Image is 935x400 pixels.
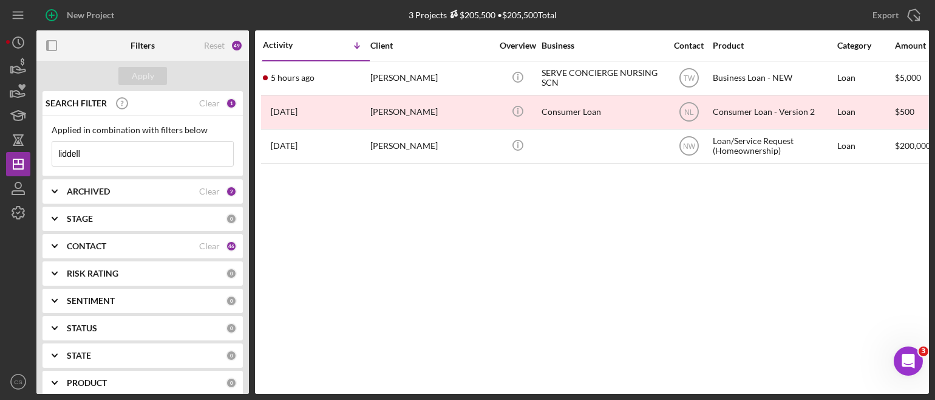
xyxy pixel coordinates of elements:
button: Apply [118,67,167,85]
div: Export [872,3,899,27]
div: Activity [263,40,316,50]
time: 2024-05-14 17:52 [271,107,297,117]
text: CS [14,379,22,385]
div: 0 [226,323,237,334]
div: SERVE CONCIERGE NURSING SCN [542,62,663,94]
div: Reset [204,41,225,50]
div: Product [713,41,834,50]
b: SENTIMENT [67,296,115,306]
b: STATUS [67,323,97,333]
div: Clear [199,98,220,108]
b: SEARCH FILTER [46,98,107,108]
div: 0 [226,378,237,388]
div: 0 [226,350,237,361]
div: Category [837,41,894,50]
button: Export [860,3,929,27]
text: NL [684,108,694,117]
div: [PERSON_NAME] [370,62,492,94]
div: Business [542,41,663,50]
div: 0 [226,213,237,224]
div: Clear [199,187,220,196]
div: 49 [231,40,243,52]
div: 2 [226,186,237,197]
div: 0 [226,295,237,306]
span: $200,000 [895,140,931,151]
div: Overview [495,41,540,50]
b: ARCHIVED [67,187,110,196]
div: Consumer Loan [542,96,663,128]
div: Loan [837,62,894,94]
div: New Project [67,3,114,27]
div: [PERSON_NAME] [370,130,492,162]
b: CONTACT [67,241,106,251]
button: New Project [36,3,126,27]
text: TW [683,74,695,83]
div: Loan/Service Request (Homeownership) [713,130,834,162]
div: $205,500 [447,10,495,20]
div: Consumer Loan - Version 2 [713,96,834,128]
div: Loan [837,96,894,128]
b: STAGE [67,214,93,224]
b: RISK RATING [67,269,118,278]
text: NW [683,142,696,151]
div: 3 Projects • $205,500 Total [409,10,557,20]
div: 0 [226,268,237,279]
iframe: Intercom live chat [894,347,923,376]
div: Applied in combination with filters below [52,125,234,135]
div: Clear [199,241,220,251]
div: 46 [226,241,237,252]
time: 2024-01-09 22:12 [271,141,297,151]
b: STATE [67,351,91,360]
b: Filters [131,41,155,50]
div: Client [370,41,492,50]
div: Apply [132,67,154,85]
div: 1 [226,98,237,109]
div: Loan [837,130,894,162]
time: 2025-09-30 14:43 [271,73,314,83]
div: Contact [666,41,712,50]
b: PRODUCT [67,378,107,388]
span: 3 [919,347,928,356]
button: CS [6,370,30,394]
div: [PERSON_NAME] [370,96,492,128]
div: Business Loan - NEW [713,62,834,94]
